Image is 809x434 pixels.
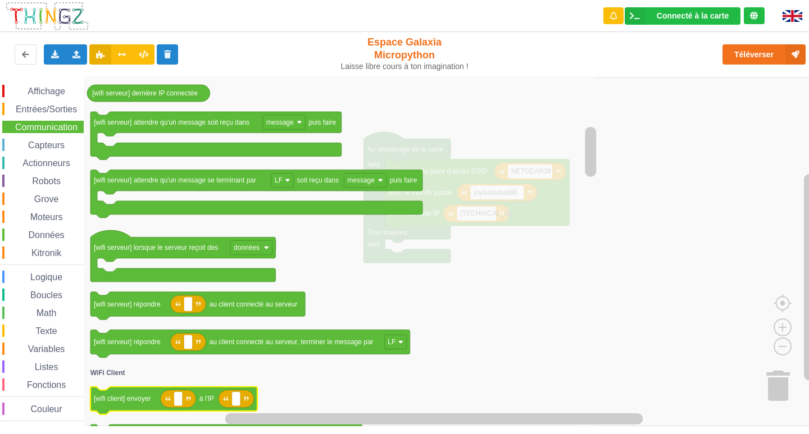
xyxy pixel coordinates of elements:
[29,212,65,222] span: Moteurs
[309,118,337,126] text: puis faire
[30,248,63,258] span: Kitronik
[94,118,249,126] text: [wifi serveur] attendre qu'un message soit reçu dans
[625,7,740,25] div: Ta base fonctionne bien !
[5,1,89,31] img: thingz_logo.png
[26,86,66,96] span: Affichage
[94,176,256,184] text: [wifi serveur] attendre qu'un message se terminant par
[94,395,151,403] text: [wifi client] envoyer
[94,244,218,252] text: [wifi serveur] lorsque le serveur reçoit des
[199,395,214,403] text: à l'IP
[29,290,64,300] span: Boucles
[92,89,198,97] text: [wifi serveur] dernière IP connectée
[336,62,474,71] div: Laisse libre cours à ton imagination !
[275,176,283,184] text: LF
[26,344,67,354] span: Variables
[29,404,64,414] span: Couleur
[14,104,79,114] span: Entrées/Sorties
[25,380,67,390] span: Fonctions
[297,176,339,184] text: soit reçu dans
[33,194,61,204] span: Grove
[13,122,79,132] span: Communication
[390,176,417,184] text: puis faire
[210,300,298,308] text: au client connecté au serveur
[90,369,125,377] text: WiFi Client
[234,244,260,252] text: données
[94,300,161,308] text: [wifi serveur] répondre
[388,338,396,346] text: LF
[30,176,62,186] span: Robots
[21,158,72,168] span: Actionneurs
[266,118,294,126] text: message
[722,44,806,65] button: Téléverser
[35,308,58,318] span: Math
[34,326,58,336] span: Texte
[744,7,765,24] div: Tu es connecté au serveur de création de Thingz
[27,230,66,240] span: Données
[33,362,60,372] span: Listes
[29,272,64,282] span: Logique
[210,338,374,346] text: au client connecté au serveur, terminer le message par
[657,12,729,20] div: Connecté à la carte
[26,140,66,150] span: Capteurs
[336,36,474,71] div: Espace Galaxia Micropython
[94,338,161,346] text: [wifi serveur] répondre
[783,10,802,22] img: gb.png
[347,176,375,184] text: message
